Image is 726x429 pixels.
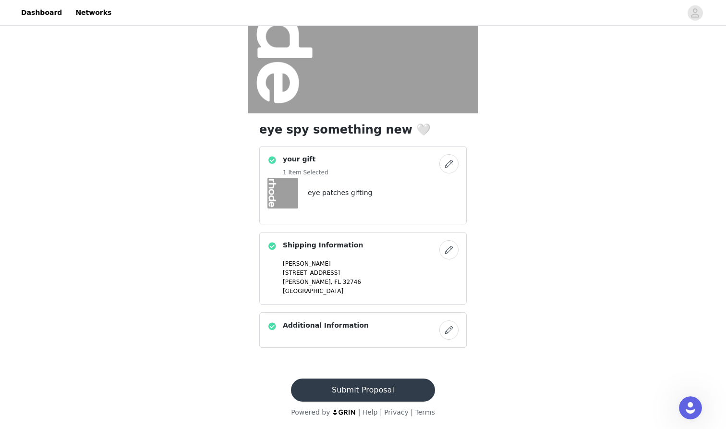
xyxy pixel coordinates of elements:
[15,2,68,24] a: Dashboard
[343,279,361,285] span: 32746
[291,379,435,402] button: Submit Proposal
[332,409,356,415] img: logo
[259,121,467,138] h1: eye spy something new 🤍
[283,259,459,268] p: [PERSON_NAME]
[283,279,333,285] span: [PERSON_NAME],
[283,240,363,250] h4: Shipping Information
[259,312,467,348] div: Additional Information
[291,408,330,416] span: Powered by
[358,408,361,416] span: |
[259,232,467,305] div: Shipping Information
[415,408,435,416] a: Terms
[283,269,459,277] p: [STREET_ADDRESS]
[267,178,298,208] img: eye patches gifting
[259,146,467,224] div: your gift
[283,154,328,164] h4: your gift
[70,2,117,24] a: Networks
[690,5,700,21] div: avatar
[308,188,372,198] h4: eye patches gifting
[384,408,409,416] a: Privacy
[679,396,702,419] iframe: Intercom live chat
[411,408,413,416] span: |
[363,408,378,416] a: Help
[380,408,382,416] span: |
[334,279,341,285] span: FL
[283,320,369,331] h4: Additional Information
[283,287,459,295] p: [GEOGRAPHIC_DATA]
[283,168,328,177] h5: 1 Item Selected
